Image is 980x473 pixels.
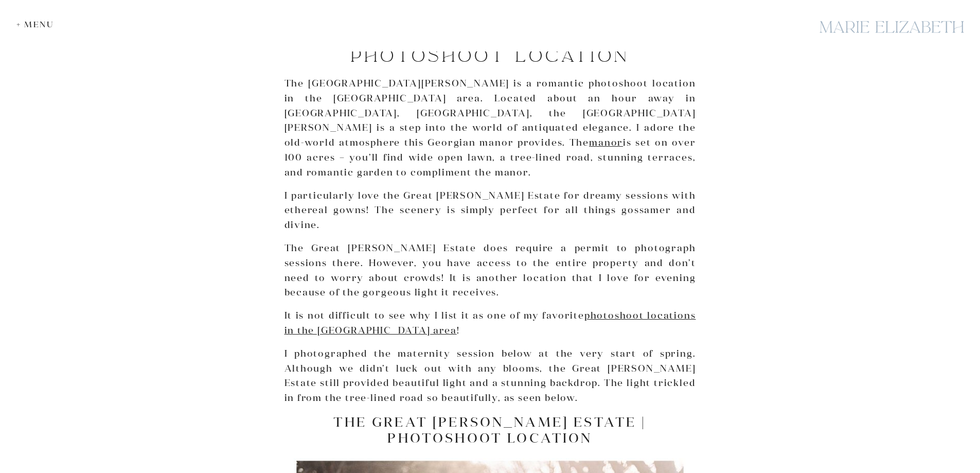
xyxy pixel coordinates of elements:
[16,20,59,29] div: + Menu
[284,76,696,180] p: The [GEOGRAPHIC_DATA][PERSON_NAME] is a romantic photoshoot location in the [GEOGRAPHIC_DATA] are...
[284,346,696,406] p: I photographed the maternity session below at the very start of spring. Although we didn’t luck o...
[284,241,696,300] p: The Great [PERSON_NAME] Estate does require a permit to photograph sessions there. However, you h...
[284,414,696,446] h2: The Great [PERSON_NAME] Estate | Photoshoot Location
[284,309,696,336] a: photoshoot locations in the [GEOGRAPHIC_DATA] area
[284,188,696,233] p: I particularly love the Great [PERSON_NAME] Estate for dreamy sessions with ethereal gowns! The s...
[589,136,623,148] a: manor
[284,308,696,338] p: It is not difficult to see why I list it as one of my favorite !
